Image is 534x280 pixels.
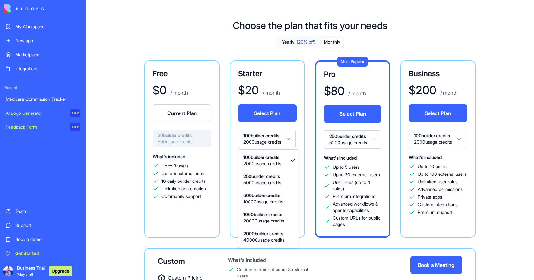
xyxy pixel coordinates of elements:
div: AI Logo Generator [6,110,65,116]
span: 100 builder credits [243,154,281,160]
span: Recent [2,85,84,90]
div: Medicare Commission Tracker [6,96,80,102]
span: 500 builder credits [243,192,283,199]
span: 250 builder credits [243,173,281,180]
span: 20000 usage credits [243,218,284,224]
div: Feedback Form [6,124,65,130]
div: TRY [70,109,80,117]
span: 5000 usage credits [243,180,281,186]
div: TRY [70,123,80,131]
span: 40000 usage credits [243,237,284,243]
span: 1000 builder credits [243,211,284,218]
span: 2000 usage credits [243,160,281,167]
span: 10000 usage credits [243,199,283,205]
span: 2000 builder credits [243,230,284,237]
